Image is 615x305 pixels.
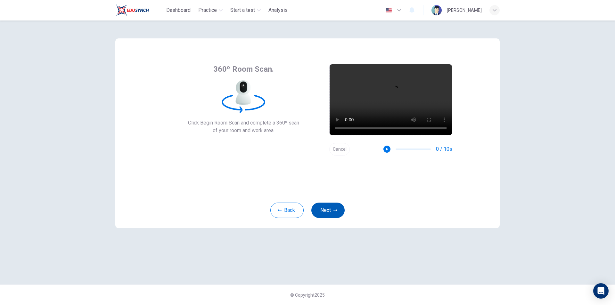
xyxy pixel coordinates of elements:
img: en [385,8,393,13]
span: Start a test [230,6,255,14]
div: [PERSON_NAME] [447,6,482,14]
img: Train Test logo [115,4,149,17]
span: 0 / 10s [436,145,452,153]
button: Practice [196,4,225,16]
button: Start a test [228,4,263,16]
span: Analysis [268,6,288,14]
button: Dashboard [164,4,193,16]
span: © Copyright 2025 [290,293,325,298]
a: Train Test logo [115,4,164,17]
div: Open Intercom Messenger [593,283,609,299]
button: Cancel [329,143,350,156]
span: Click Begin Room Scan and complete a 360º scan [188,119,299,127]
img: Profile picture [431,5,442,15]
button: Back [270,203,304,218]
button: Analysis [266,4,290,16]
span: Dashboard [166,6,191,14]
span: of your room and work area. [188,127,299,134]
span: Practice [198,6,217,14]
span: 360º Room Scan. [213,64,274,74]
button: Next [311,203,345,218]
